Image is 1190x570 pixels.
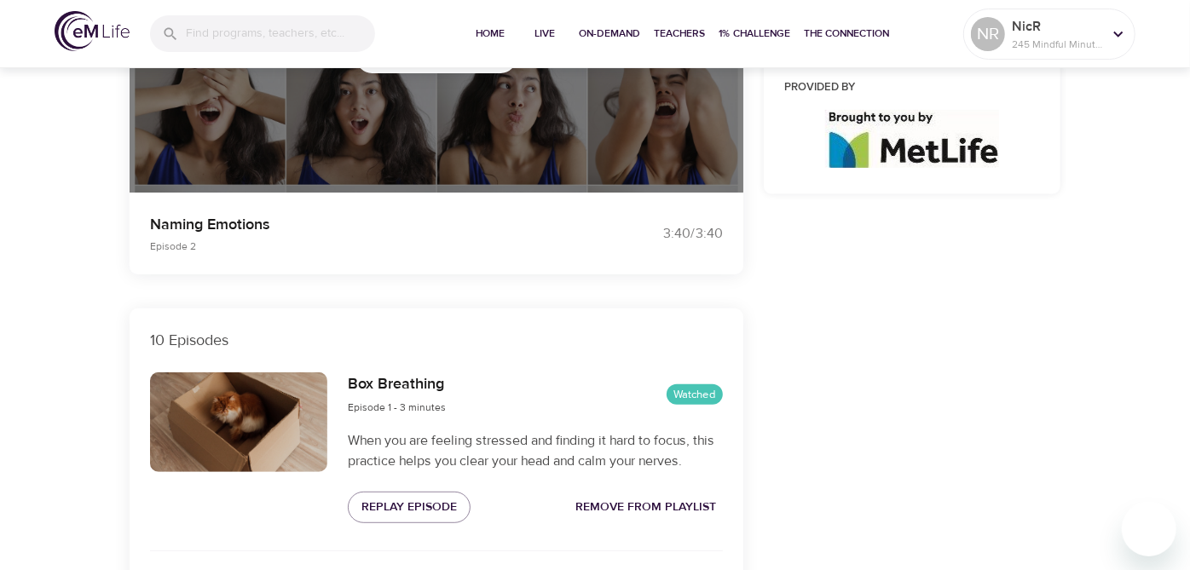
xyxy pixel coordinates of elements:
span: Live [524,25,565,43]
h6: Box Breathing [348,372,446,397]
span: Remove from Playlist [575,497,716,518]
div: 3:40 / 3:40 [595,224,723,244]
span: On-Demand [579,25,640,43]
button: Replay Episode [348,492,471,523]
span: Home [470,25,511,43]
span: 1% Challenge [719,25,790,43]
span: Replay Episode [361,497,457,518]
span: The Connection [804,25,889,43]
img: logo_960%20v2.jpg [825,110,999,168]
p: 10 Episodes [150,329,723,352]
span: Episode 1 - 3 minutes [348,400,446,414]
span: Teachers [654,25,705,43]
div: NR [971,17,1005,51]
p: Naming Emotions [150,213,575,236]
p: 245 Mindful Minutes [1012,37,1102,52]
input: Find programs, teachers, etc... [186,15,375,52]
p: Episode 2 [150,239,575,254]
button: Remove from Playlist [569,492,723,523]
h6: Provided by [784,79,1040,97]
iframe: Button to launch messaging window [1122,502,1176,556]
span: Watched [667,387,723,403]
img: logo [55,11,130,51]
p: NicR [1012,16,1102,37]
p: When you are feeling stressed and finding it hard to focus, this practice helps you clear your he... [348,430,723,471]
